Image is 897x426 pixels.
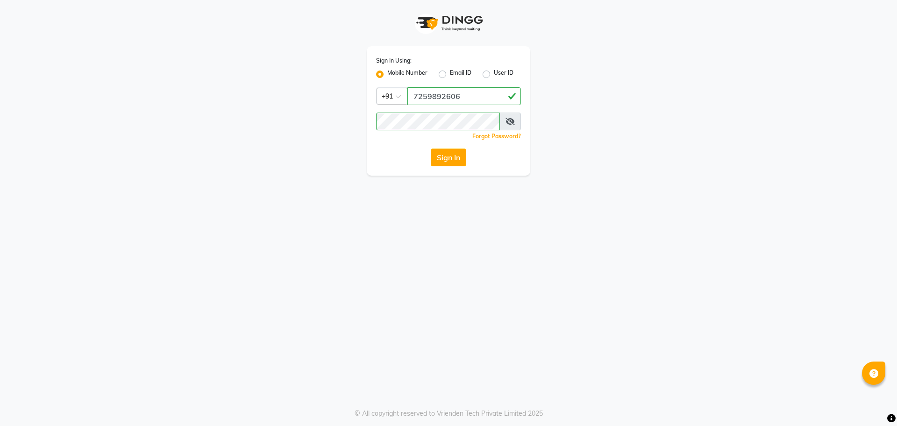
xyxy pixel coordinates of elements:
iframe: chat widget [858,389,888,417]
input: Username [376,113,500,130]
label: Email ID [450,69,471,80]
label: Mobile Number [387,69,427,80]
label: Sign In Using: [376,57,412,65]
label: User ID [494,69,513,80]
button: Sign In [431,149,466,166]
a: Forgot Password? [472,133,521,140]
img: logo1.svg [411,9,486,37]
input: Username [407,87,521,105]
